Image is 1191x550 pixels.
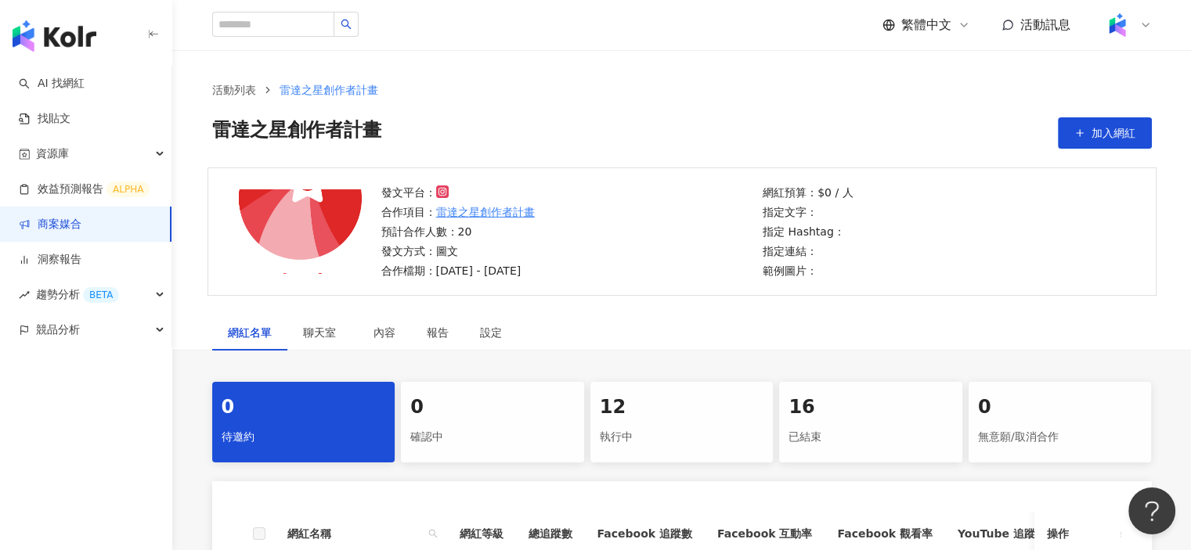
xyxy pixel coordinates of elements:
[212,117,381,149] span: 雷達之星創作者計畫
[381,223,535,240] p: 預計合作人數：20
[789,394,953,421] div: 16
[425,522,441,545] span: search
[978,424,1142,451] div: 無意願/取消合作
[222,424,386,451] div: 待邀約
[763,262,853,279] p: 範例圖片：
[381,203,535,221] p: 合作項目：
[280,84,378,96] span: 雷達之星創作者計畫
[480,324,502,341] div: 設定
[978,394,1142,421] div: 0
[19,217,81,232] a: 商案媒合
[600,394,764,421] div: 12
[763,223,853,240] p: 指定 Hashtag：
[901,16,951,34] span: 繁體中文
[1103,10,1132,40] img: Kolr%20app%20icon%20%281%29.png
[410,394,575,421] div: 0
[209,81,259,99] a: 活動列表
[36,312,80,347] span: 競品分析
[19,252,81,268] a: 洞察報告
[83,287,119,303] div: BETA
[1092,127,1135,139] span: 加入網紅
[436,203,535,221] a: 雷達之星創作者計畫
[763,203,853,221] p: 指定文字：
[410,424,575,451] div: 確認中
[381,184,535,201] p: 發文平台：
[427,324,449,341] div: 報告
[13,20,96,52] img: logo
[763,184,853,201] p: 網紅預算：$0 / 人
[19,111,70,127] a: 找貼文
[228,324,272,341] div: 網紅名單
[36,277,119,312] span: 趨勢分析
[374,324,395,341] div: 內容
[36,136,69,171] span: 資源庫
[19,76,85,92] a: searchAI 找網紅
[303,327,342,338] span: 聊天室
[1020,17,1070,32] span: 活動訊息
[287,525,422,542] span: 網紅名稱
[428,529,438,538] span: search
[222,394,386,421] div: 0
[224,189,377,274] img: 雷達之星創作者計畫
[381,262,535,279] p: 合作檔期：[DATE] - [DATE]
[19,289,30,300] span: rise
[763,243,853,260] p: 指定連結：
[19,182,150,197] a: 效益預測報告ALPHA
[1058,117,1152,149] button: 加入網紅
[1128,487,1175,534] iframe: Help Scout Beacon - Open
[789,424,953,451] div: 已結束
[381,243,535,260] p: 發文方式：圖文
[341,19,352,30] span: search
[600,424,764,451] div: 執行中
